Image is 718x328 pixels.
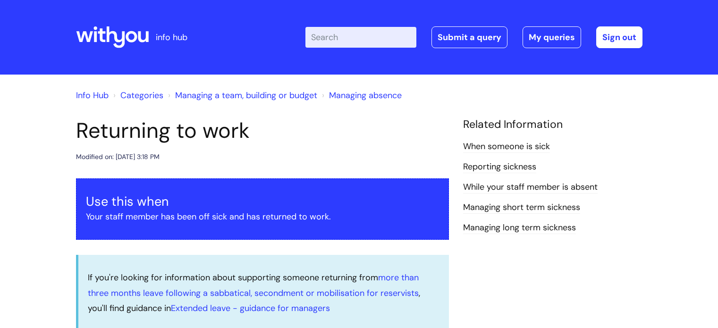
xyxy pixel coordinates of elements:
a: Managing short term sickness [463,202,580,214]
h1: Returning to work [76,118,449,143]
a: While‌ ‌your‌ ‌staff‌ ‌member‌ ‌is‌ ‌absent‌ [463,181,598,193]
li: Managing absence [320,88,402,103]
a: Managing a team, building or budget [175,90,317,101]
a: Submit a query [431,26,507,48]
a: Managing absence [329,90,402,101]
div: | - [305,26,642,48]
input: Search [305,27,416,48]
div: Modified on: [DATE] 3:18 PM [76,151,160,163]
a: When someone is sick [463,141,550,153]
h3: Use this when [86,194,439,209]
a: Sign out [596,26,642,48]
p: info hub [156,30,187,45]
a: Extended leave - guidance for managers [171,303,330,314]
a: more than three months leave following a sabbatical, secondment or mobilisation for reservists [88,272,419,298]
h4: Related Information [463,118,642,131]
a: Managing long term sickness [463,222,576,234]
a: My queries [523,26,581,48]
a: Reporting sickness [463,161,536,173]
p: If you're looking for information about supporting someone returning from , you'll find guidance in [88,270,439,316]
a: Categories [120,90,163,101]
li: Solution home [111,88,163,103]
li: Managing a team, building or budget [166,88,317,103]
a: Info Hub [76,90,109,101]
p: Your staff member has been off sick and has returned to work. [86,209,439,224]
